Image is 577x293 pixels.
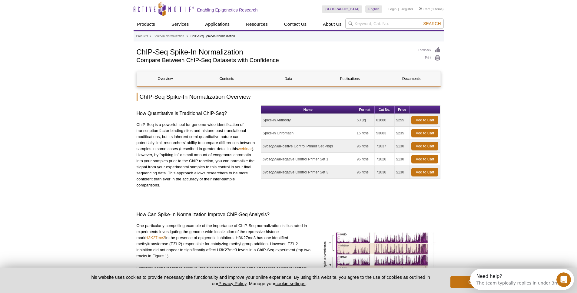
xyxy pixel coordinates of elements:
[365,5,382,13] a: English
[238,146,252,151] a: webinar
[134,18,159,30] a: Products
[419,7,422,10] img: Your Cart
[261,166,355,179] td: Negative Control Primer Set 3
[395,166,410,179] td: $130
[242,18,271,30] a: Resources
[375,127,395,140] td: 53083
[280,18,310,30] a: Contact Us
[150,35,151,38] li: »
[321,71,378,86] a: Publications
[78,274,441,287] p: This website uses cookies to provide necessary site functionality and improve your online experie...
[375,153,395,166] td: 71028
[411,142,438,150] a: Add to Cart
[375,114,395,127] td: 61686
[401,7,413,11] a: Register
[137,110,257,117] h3: How Quantitative is Traditional ChIP-Seq?
[137,58,412,63] h2: Compare Between ChIP-Seq Datasets with Confidence
[263,170,280,174] i: Drosophila
[137,47,412,56] h1: ChIP-Seq Spike-In Normalization
[6,5,88,10] div: Need help?
[411,129,438,137] a: Add to Cart
[275,281,305,286] button: cookie settings
[375,106,395,114] th: Cat No.
[375,166,395,179] td: 71038
[355,114,374,127] td: 50 µg
[137,71,194,86] a: Overview
[136,34,148,39] a: Products
[218,281,246,286] a: Privacy Policy
[168,18,193,30] a: Services
[197,7,258,13] h2: Enabling Epigenetics Research
[187,35,188,38] li: »
[137,93,441,101] h2: ChIP-Seq Spike-In Normalization Overview
[411,116,438,124] a: Add to Cart
[423,21,441,26] span: Search
[261,106,355,114] th: Name
[191,35,235,38] li: ChIP-Seq Spike-In Normalization
[418,47,441,54] a: Feedback
[470,269,574,290] iframe: Intercom live chat discovery launcher
[345,18,444,29] input: Keyword, Cat. No.
[263,144,280,148] i: Drosophila
[6,10,88,16] div: The team typically replies in under 3m
[355,153,374,166] td: 96 rxns
[421,21,443,26] button: Search
[261,140,355,153] td: Positive Control Primer Set Pbgs
[395,153,410,166] td: $130
[261,127,355,140] td: Spike-in Chromatin
[137,122,257,188] p: ChIP-Seq is a powerful tool for genome-wide identification of transcription factor binding sites ...
[355,106,374,114] th: Format
[154,34,184,39] a: Spike-In Normalization
[556,272,571,287] iframe: Intercom live chat
[137,265,311,283] p: Following normalization to spike-in, the significant loss of H3K27me3 becomes apparent (bottom tw...
[388,7,396,11] a: Login
[395,127,410,140] td: $235
[263,157,280,161] i: Drosophila
[419,5,444,13] li: (0 items)
[395,114,410,127] td: $255
[419,7,430,11] a: Cart
[319,18,345,30] a: About Us
[355,166,374,179] td: 96 rxns
[418,55,441,62] a: Print
[137,211,441,218] h3: How Can Spike-In Normalization Improve ChIP-Seq Analysis?
[198,71,255,86] a: Contents
[398,5,399,13] li: |
[395,140,410,153] td: $130
[355,127,374,140] td: 15 rxns
[395,106,410,114] th: Price
[201,18,233,30] a: Applications
[322,5,363,13] a: [GEOGRAPHIC_DATA]
[383,71,440,86] a: Documents
[137,223,311,259] p: One particularly compelling example of the importance of ChIP-Seq normalization is illustrated in...
[355,140,374,153] td: 96 rxns
[261,114,355,127] td: Spike-in Antibody
[450,276,499,288] button: Got it!
[145,235,165,240] a: H3K27me3
[375,140,395,153] td: 71037
[411,155,438,163] a: Add to Cart
[2,2,106,19] div: Open Intercom Messenger
[261,153,355,166] td: Negative Control Primer Set 1
[411,168,438,176] a: Add to Cart
[260,71,317,86] a: Data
